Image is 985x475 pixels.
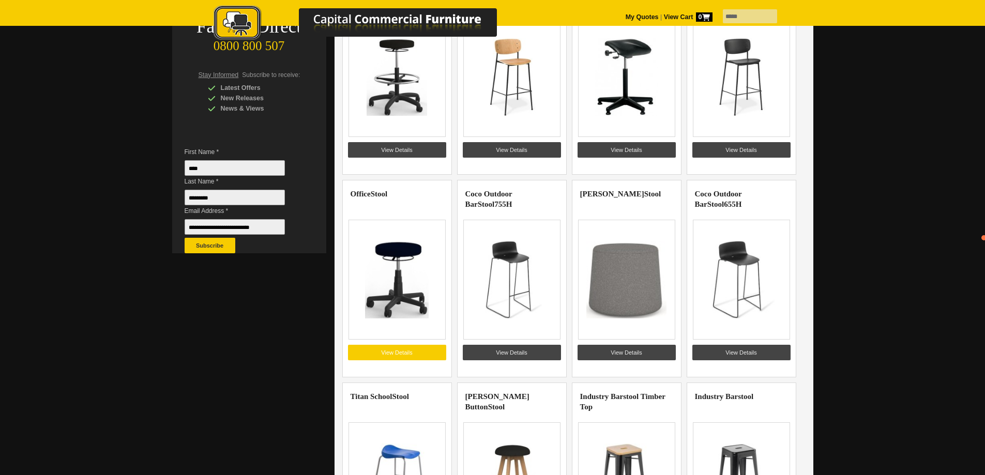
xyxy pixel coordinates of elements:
[185,219,285,235] input: Email Address *
[465,190,512,208] a: Coco Outdoor BarStool755H
[662,13,712,21] a: View Cart0
[692,142,791,158] a: View Details
[348,142,446,158] a: View Details
[580,392,665,411] a: Industry Barstool Timber Top
[578,142,676,158] a: View Details
[348,345,446,360] a: View Details
[185,5,547,43] img: Capital Commercial Furniture Logo
[580,190,661,198] a: [PERSON_NAME]Stool
[488,403,505,411] highlight: Stool
[185,160,285,176] input: First Name *
[208,93,306,103] div: New Releases
[392,392,410,401] highlight: Stool
[664,13,713,21] strong: View Cart
[465,392,529,411] a: [PERSON_NAME] ButtonStool
[185,176,300,187] span: Last Name *
[695,392,754,401] a: Industry Barstool
[463,345,561,360] a: View Details
[185,5,547,46] a: Capital Commercial Furniture Logo
[351,190,388,198] a: OfficeStool
[199,71,239,79] span: Stay Informed
[371,190,388,198] highlight: Stool
[578,345,676,360] a: View Details
[172,20,326,34] div: Factory Direct
[692,345,791,360] a: View Details
[242,71,300,79] span: Subscribe to receive:
[185,238,235,253] button: Subscribe
[626,13,659,21] a: My Quotes
[172,34,326,53] div: 0800 800 507
[707,200,724,208] highlight: Stool
[185,147,300,157] span: First Name *
[463,142,561,158] a: View Details
[695,190,742,208] a: Coco Outdoor BarStool655H
[208,103,306,114] div: News & Views
[696,12,713,22] span: 0
[351,392,410,401] a: Titan SchoolStool
[644,190,661,198] highlight: Stool
[185,190,285,205] input: Last Name *
[478,200,495,208] highlight: Stool
[208,83,306,93] div: Latest Offers
[185,206,300,216] span: Email Address *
